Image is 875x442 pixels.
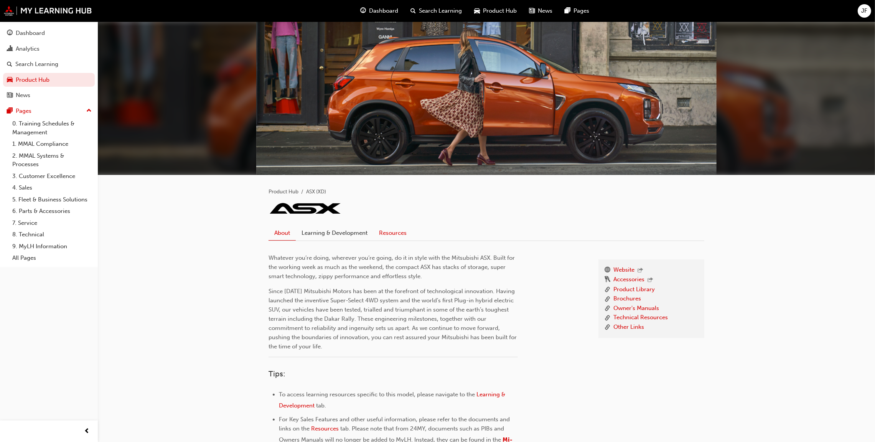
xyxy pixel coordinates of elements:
span: link-icon [605,313,610,323]
a: Product Library [613,285,655,295]
a: Product Hub [269,188,298,195]
span: Pages [574,7,590,15]
a: 2. MMAL Systems & Processes [9,150,95,170]
a: News [3,88,95,102]
span: news-icon [529,6,535,16]
span: Search Learning [419,7,462,15]
a: guage-iconDashboard [354,3,405,19]
a: 3. Customer Excellence [9,170,95,182]
div: Search Learning [15,60,58,69]
a: Website [613,266,634,275]
a: Analytics [3,42,95,56]
span: www-icon [605,266,610,275]
span: guage-icon [7,30,13,37]
a: 5. Fleet & Business Solutions [9,194,95,206]
a: 0. Training Schedules & Management [9,118,95,138]
span: search-icon [7,61,12,68]
img: asx.png [269,203,342,214]
span: Whatever you’re doing, wherever you’re going, do it in style with the Mitsubishi ASX. Built for t... [269,254,516,280]
a: 7. Service [9,217,95,229]
a: All Pages [9,252,95,264]
a: Learning & Development [296,226,373,240]
a: 6. Parts & Accessories [9,205,95,217]
span: JF [862,7,868,15]
button: Pages [3,104,95,118]
a: Owner's Manuals [613,304,659,313]
span: keys-icon [605,275,610,285]
span: pages-icon [565,6,571,16]
a: Accessories [613,275,644,285]
a: 8. Technical [9,229,95,241]
a: news-iconNews [523,3,559,19]
span: News [538,7,553,15]
a: Search Learning [3,57,95,71]
span: outbound-icon [648,277,653,284]
span: car-icon [7,77,13,84]
a: Learning & Development [279,391,507,409]
span: up-icon [86,106,92,116]
span: news-icon [7,92,13,99]
span: link-icon [605,285,610,295]
a: search-iconSearch Learning [405,3,468,19]
span: prev-icon [84,427,90,436]
img: mmal [4,6,92,16]
a: Resources [311,425,339,432]
span: tab. [316,402,326,409]
span: link-icon [605,294,610,304]
a: About [269,226,296,241]
button: JF [858,4,871,18]
div: News [16,91,30,100]
span: To access learning resources specific to this model, please navigate to the [279,391,475,398]
a: Dashboard [3,26,95,40]
span: Tips: [269,369,285,378]
span: guage-icon [361,6,366,16]
span: Dashboard [369,7,399,15]
a: Brochures [613,294,641,304]
div: Analytics [16,45,40,53]
a: Resources [373,226,412,240]
span: For Key Sales Features and other useful information, please refer to the documents and links on the [279,416,511,432]
a: Technical Resources [613,313,668,323]
div: Dashboard [16,29,45,38]
a: Other Links [613,323,644,332]
a: car-iconProduct Hub [468,3,523,19]
a: 4. Sales [9,182,95,194]
button: DashboardAnalyticsSearch LearningProduct HubNews [3,25,95,104]
span: Product Hub [483,7,517,15]
span: outbound-icon [638,267,643,274]
span: car-icon [475,6,480,16]
span: search-icon [411,6,416,16]
span: chart-icon [7,46,13,53]
li: ASX (XD) [306,188,326,196]
span: Since [DATE] Mitsubishi Motors has been at the forefront of technological innovation. Having laun... [269,288,518,350]
a: 1. MMAL Compliance [9,138,95,150]
span: link-icon [605,304,610,313]
a: pages-iconPages [559,3,596,19]
span: pages-icon [7,108,13,115]
div: Pages [16,107,31,115]
a: 9. MyLH Information [9,241,95,252]
a: Product Hub [3,73,95,87]
span: link-icon [605,323,610,332]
